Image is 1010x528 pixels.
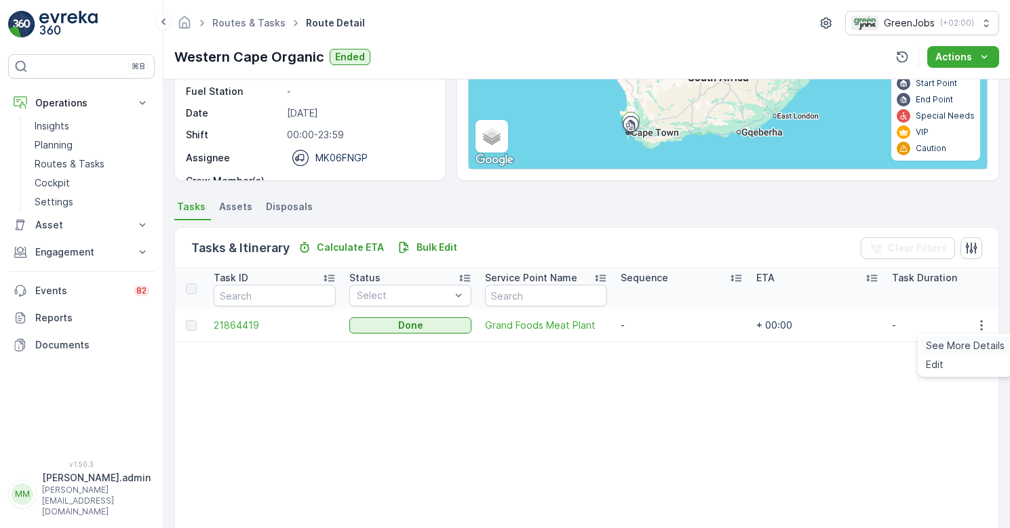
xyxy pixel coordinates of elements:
[35,157,104,171] p: Routes & Tasks
[614,309,750,342] td: -
[845,11,999,35] button: GreenJobs(+02:00)
[892,271,957,285] p: Task Duration
[287,128,431,142] p: 00:00-23:59
[35,138,73,152] p: Planning
[303,16,368,30] span: Route Detail
[35,96,128,110] p: Operations
[292,239,389,256] button: Calculate ETA
[416,241,457,254] p: Bulk Edit
[317,241,384,254] p: Calculate ETA
[12,483,33,505] div: MM
[29,192,155,211] a: Settings
[35,311,149,325] p: Reports
[35,195,73,209] p: Settings
[472,151,517,169] img: Google
[357,289,450,302] p: Select
[132,61,145,72] p: ⌘B
[315,151,368,165] p: MK06FNGP
[35,338,149,352] p: Documents
[485,319,607,332] a: Grand Foods Meat Plant
[214,319,336,332] a: 21864419
[35,245,128,259] p: Engagement
[214,285,336,306] input: Search
[42,471,151,485] p: [PERSON_NAME].admin
[349,271,381,285] p: Status
[861,237,955,259] button: Clear Filters
[477,121,507,151] a: Layers
[916,78,957,89] p: Start Point
[392,239,463,256] button: Bulk Edit
[42,485,151,517] p: [PERSON_NAME][EMAIL_ADDRESS][DOMAIN_NAME]
[926,339,1005,352] span: See More Details
[8,460,155,468] span: v 1.50.3
[287,85,431,98] p: -
[29,155,155,174] a: Routes & Tasks
[177,200,206,214] span: Tasks
[174,47,324,67] p: Western Cape Organic
[8,331,155,359] a: Documents
[916,94,953,105] p: End Point
[191,239,290,258] p: Tasks & Itinerary
[485,285,607,306] input: Search
[35,119,69,133] p: Insights
[35,176,70,190] p: Cockpit
[29,136,155,155] a: Planning
[136,285,147,296] p: 82
[35,218,128,232] p: Asset
[177,20,192,32] a: Homepage
[8,304,155,331] a: Reports
[750,309,885,342] td: + 00:00
[29,117,155,136] a: Insights
[35,284,125,298] p: Events
[219,200,252,214] span: Assets
[920,336,1010,355] a: See More Details
[330,49,370,65] button: Ended
[916,110,975,121] p: Special Needs
[287,106,431,120] p: [DATE]
[8,89,155,117] button: Operations
[212,17,286,28] a: Routes & Tasks
[186,128,281,142] p: Shift
[186,320,197,331] div: Toggle Row Selected
[287,174,431,188] p: -
[8,239,155,266] button: Engagement
[266,200,313,214] span: Disposals
[621,271,668,285] p: Sequence
[926,358,944,371] span: Edit
[335,50,365,64] p: Ended
[349,317,471,333] button: Done
[940,18,974,28] p: ( +02:00 )
[485,271,577,285] p: Service Point Name
[884,16,935,30] p: GreenJobs
[398,319,423,332] p: Done
[8,211,155,239] button: Asset
[888,241,947,255] p: Clear Filters
[935,50,972,64] p: Actions
[186,151,230,165] p: Assignee
[29,174,155,192] a: Cockpit
[214,271,248,285] p: Task ID
[916,127,929,138] p: VIP
[186,174,281,188] p: Crew Member(s)
[851,16,878,31] img: Green_Jobs_Logo.png
[39,11,98,38] img: logo_light-DOdMpM7g.png
[8,471,155,517] button: MM[PERSON_NAME].admin[PERSON_NAME][EMAIL_ADDRESS][DOMAIN_NAME]
[927,46,999,68] button: Actions
[756,271,775,285] p: ETA
[8,11,35,38] img: logo
[916,143,946,154] p: Caution
[186,106,281,120] p: Date
[8,277,155,304] a: Events82
[472,151,517,169] a: Open this area in Google Maps (opens a new window)
[186,85,281,98] p: Fuel Station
